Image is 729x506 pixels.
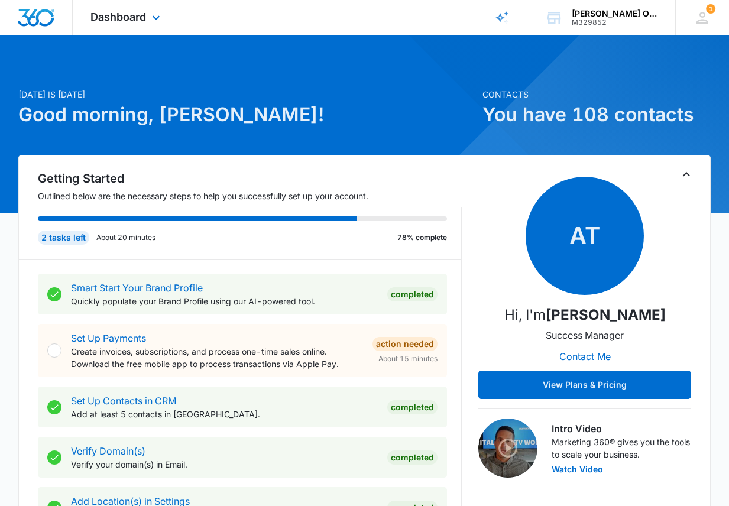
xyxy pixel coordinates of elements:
[372,337,438,351] div: Action Needed
[387,287,438,301] div: Completed
[71,445,145,457] a: Verify Domain(s)
[71,395,176,407] a: Set Up Contacts in CRM
[572,18,658,27] div: account id
[397,232,447,243] p: 78% complete
[552,436,691,460] p: Marketing 360® gives you the tools to scale your business.
[526,177,644,295] span: AT
[38,170,462,187] h2: Getting Started
[71,458,378,471] p: Verify your domain(s) in Email.
[478,371,691,399] button: View Plans & Pricing
[38,231,89,245] div: 2 tasks left
[552,465,603,473] button: Watch Video
[478,419,537,478] img: Intro Video
[90,11,146,23] span: Dashboard
[18,88,475,100] p: [DATE] is [DATE]
[96,232,155,243] p: About 20 minutes
[71,345,363,370] p: Create invoices, subscriptions, and process one-time sales online. Download the free mobile app t...
[706,4,715,14] span: 1
[482,100,711,129] h1: You have 108 contacts
[18,100,475,129] h1: Good morning, [PERSON_NAME]!
[552,421,691,436] h3: Intro Video
[572,9,658,18] div: account name
[504,304,666,326] p: Hi, I'm
[482,88,711,100] p: Contacts
[546,306,666,323] strong: [PERSON_NAME]
[71,332,146,344] a: Set Up Payments
[547,342,623,371] button: Contact Me
[387,400,438,414] div: Completed
[387,450,438,465] div: Completed
[71,408,378,420] p: Add at least 5 contacts in [GEOGRAPHIC_DATA].
[71,295,378,307] p: Quickly populate your Brand Profile using our AI-powered tool.
[679,167,694,181] button: Toggle Collapse
[38,190,462,202] p: Outlined below are the necessary steps to help you successfully set up your account.
[546,328,624,342] p: Success Manager
[706,4,715,14] div: notifications count
[71,282,203,294] a: Smart Start Your Brand Profile
[378,353,438,364] span: About 15 minutes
